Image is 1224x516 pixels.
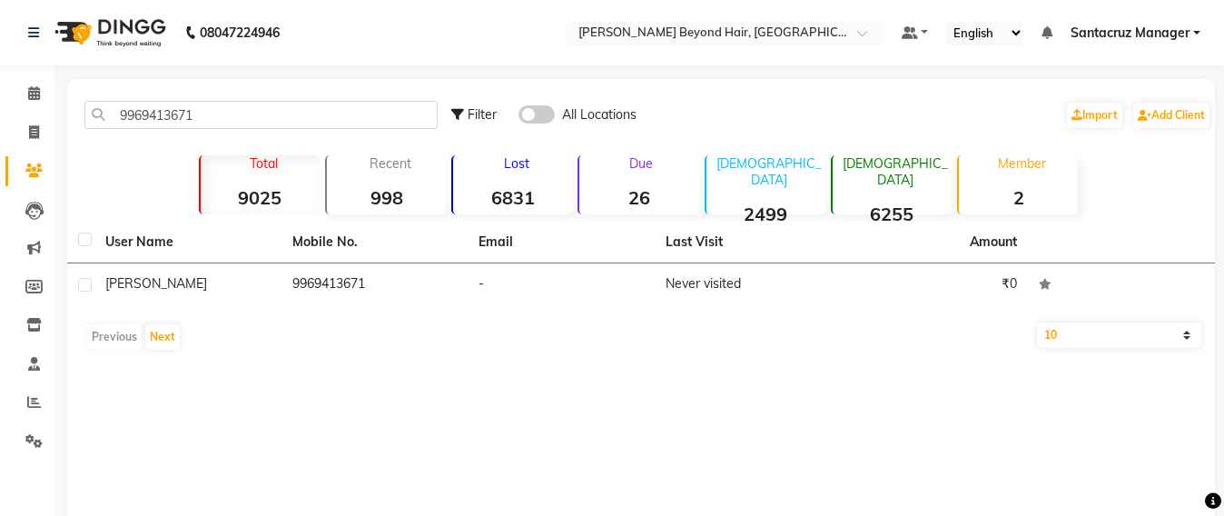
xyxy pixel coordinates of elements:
[94,222,281,263] th: User Name
[706,203,825,225] strong: 2499
[105,275,207,292] span: [PERSON_NAME]
[840,155,952,188] p: [DEMOGRAPHIC_DATA]
[1133,103,1209,128] a: Add Client
[200,7,280,58] b: 08047224946
[334,155,446,172] p: Recent
[460,155,572,172] p: Lost
[468,106,497,123] span: Filter
[453,186,572,209] strong: 6831
[1071,24,1189,43] span: Santacruz Manager
[655,222,842,263] th: Last Visit
[714,155,825,188] p: [DEMOGRAPHIC_DATA]
[281,222,469,263] th: Mobile No.
[468,222,655,263] th: Email
[579,186,698,209] strong: 26
[583,155,698,172] p: Due
[959,222,1028,263] th: Amount
[842,263,1029,308] td: ₹0
[327,186,446,209] strong: 998
[833,203,952,225] strong: 6255
[966,155,1078,172] p: Member
[1067,103,1122,128] a: Import
[959,186,1078,209] strong: 2
[468,263,655,308] td: -
[84,101,438,129] input: Search by Name/Mobile/Email/Code
[46,7,171,58] img: logo
[208,155,320,172] p: Total
[655,263,842,308] td: Never visited
[201,186,320,209] strong: 9025
[145,324,180,350] button: Next
[562,105,637,124] span: All Locations
[281,263,469,308] td: 9969413671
